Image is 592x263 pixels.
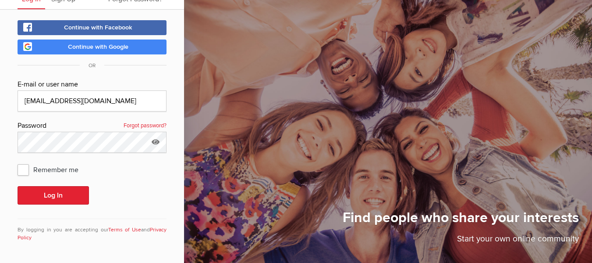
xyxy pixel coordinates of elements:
[18,186,89,205] button: Log In
[18,79,167,90] div: E-mail or user name
[80,62,104,69] span: OR
[108,227,142,233] a: Terms of Use
[343,233,579,250] p: Start your own online community
[18,120,167,132] div: Password
[343,209,579,233] h1: Find people who share your interests
[68,43,128,50] span: Continue with Google
[124,120,167,132] a: Forgot password?
[64,24,132,31] span: Continue with Facebook
[18,162,87,177] span: Remember me
[18,20,167,35] a: Continue with Facebook
[18,90,167,112] input: Email@address.com
[18,219,167,242] div: By logging in you are accepting our and
[18,40,167,54] a: Continue with Google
